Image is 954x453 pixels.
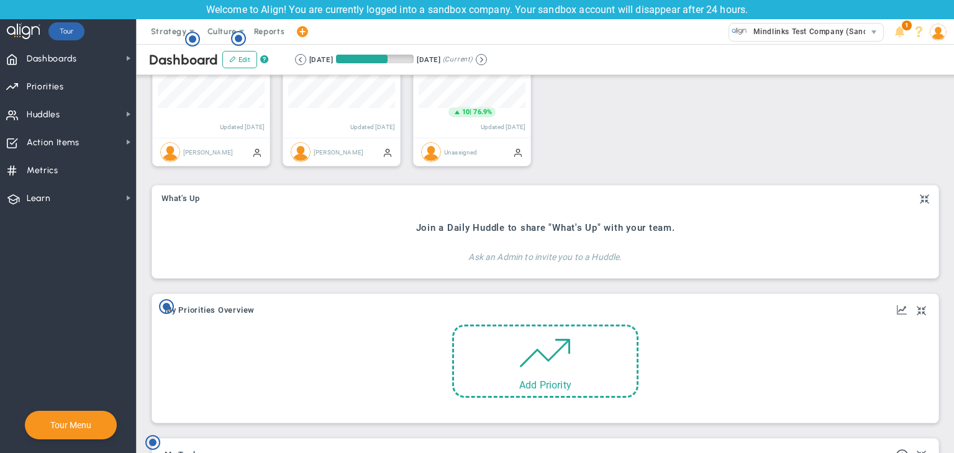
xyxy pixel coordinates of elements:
[336,55,414,63] div: Period Progress: 66% Day 60 of 90 with 30 remaining.
[291,142,311,162] img: ram ram
[160,142,180,162] img: ram ram
[295,54,306,65] button: Go to previous period
[27,186,50,212] span: Learn
[902,20,912,30] span: 1
[865,24,883,41] span: select
[27,158,58,184] span: Metrics
[161,194,200,204] button: What's Up
[151,27,187,36] span: Strategy
[27,46,77,72] span: Dashboards
[27,102,60,128] span: Huddles
[165,306,255,316] button: My Priorities Overview
[890,19,909,44] li: Announcements
[421,142,441,162] img: Unassigned
[470,108,471,116] span: |
[443,54,473,65] span: (Current)
[27,130,79,156] span: Action Items
[473,108,492,116] span: 76.9%
[476,54,487,65] button: Go to next period
[47,419,95,431] button: Tour Menu
[462,107,470,117] span: 10
[383,147,393,157] span: Manually Updated
[416,222,675,233] h3: Join a Daily Huddle to share "What's Up" with your team.
[309,54,333,65] div: [DATE]
[454,379,637,391] div: Add Priority
[149,52,218,68] span: Dashboard
[207,27,237,36] span: Culture
[732,24,747,39] img: 33514.Company.photo
[513,147,523,157] span: Manually Updated
[314,148,363,155] span: [PERSON_NAME]
[220,123,265,130] span: Updated [DATE]
[417,54,440,65] div: [DATE]
[27,74,64,100] span: Priorities
[416,243,675,262] h4: Ask an Admin to invite you to a Huddle.
[481,123,525,130] span: Updated [DATE]
[350,123,395,130] span: Updated [DATE]
[909,19,929,44] li: Help & Frequently Asked Questions (FAQ)
[747,24,884,40] span: Mindlinks Test Company (Sandbox)
[161,194,200,203] span: What's Up
[222,51,257,68] button: Edit
[444,148,478,155] span: Unassigned
[165,306,255,315] span: My Priorities Overview
[930,24,947,40] img: 207982.Person.photo
[252,147,262,157] span: Manually Updated
[183,148,233,155] span: [PERSON_NAME]
[248,19,291,44] span: Reports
